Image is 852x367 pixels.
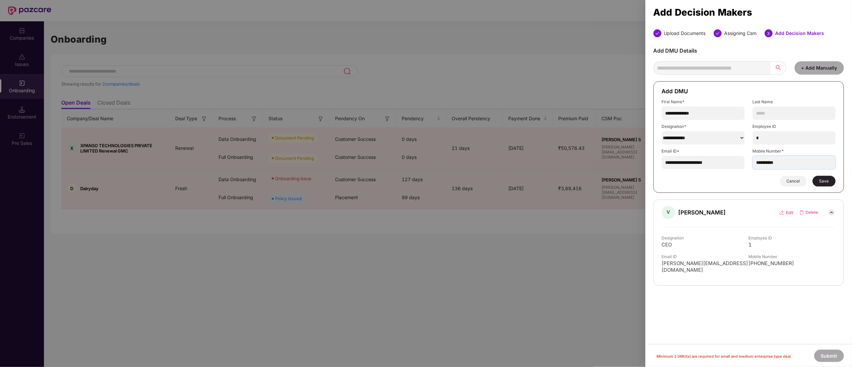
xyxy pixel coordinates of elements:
button: Cancel [780,176,807,186]
label: Mobile Number* [753,149,836,154]
img: delete [799,210,818,215]
span: 3 [767,31,770,36]
span: Email ID [662,254,749,259]
span: Cancel [787,179,800,184]
span: check [655,31,659,35]
div: Upload Documents [664,29,706,37]
span: V [667,209,670,216]
span: 1 [749,241,836,248]
label: Employee ID [753,124,836,129]
button: Save [813,176,836,186]
div: Add Decision Makers [775,29,824,37]
button: Submit [814,350,844,362]
img: edit [779,210,794,215]
span: [PHONE_NUMBER] [749,260,836,267]
button: + Add Manually [795,61,844,75]
span: Mobile Number [749,254,836,259]
span: [PERSON_NAME][EMAIL_ADDRESS][DOMAIN_NAME] [662,260,749,273]
label: First Name* [662,99,745,105]
div: Add Decision Makers [653,9,844,16]
span: Designation [662,235,749,241]
span: Employee ID [749,235,836,241]
span: [PERSON_NAME] [678,209,726,216]
div: Assigning Csm [724,29,757,37]
label: Last Name [753,99,836,105]
label: Email ID* [662,149,745,154]
span: Save [819,179,829,184]
span: Add DMU [662,88,688,95]
span: Add DMU Details [653,47,697,54]
span: check [716,31,720,35]
label: Designation* [662,124,745,129]
span: CEO [662,241,749,248]
img: down_arrow [828,208,836,216]
button: search [771,61,786,75]
span: Minimum 2 DMU(s) are required for small and medium enterprise type deal. [657,354,792,359]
